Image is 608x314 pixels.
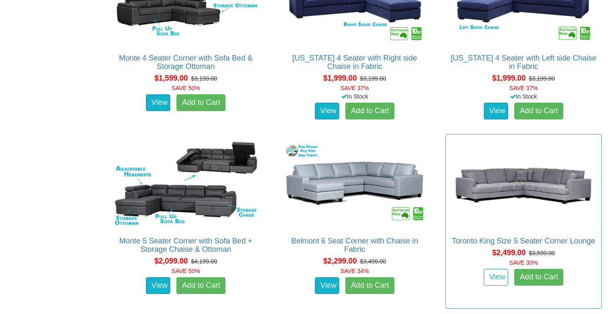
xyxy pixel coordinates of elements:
img: Belmont 6 Seat Corner with Chaise in Fabric [281,139,428,228]
a: Add to Cart [345,103,394,119]
a: View [484,103,508,119]
a: View [315,277,339,294]
a: Toronto King Size 5 Seater Corner Lounge [452,237,595,245]
span: $1,599.00 [154,74,188,82]
a: View [146,94,170,111]
a: Belmont 6 Seat Corner with Chaise in Fabric [291,237,418,253]
a: View [484,269,508,286]
a: View [315,103,339,119]
a: Add to Cart [176,277,225,294]
a: Add to Cart [345,277,394,294]
a: [US_STATE] 4 Seater with Left side Chaise in Fabric [451,54,596,71]
a: Monte 4 Seater Corner with Sofa Bed & Storage Ottoman [119,54,253,71]
font: SAVE 37% [340,85,369,91]
del: $3,199.00 [360,75,386,82]
font: SAVE 34% [340,268,369,274]
del: $4,199.00 [191,258,217,265]
a: Monte 5 Seater Corner with Sofa Bed + Storage Chaise & Ottoman [119,237,252,253]
span: $2,499.00 [492,248,526,257]
a: Add to Cart [514,103,563,119]
del: $3,499.00 [360,258,386,265]
del: $3,199.00 [191,75,217,82]
a: Add to Cart [514,269,563,286]
a: [US_STATE] 4 Seater with Right side Chaise in Fabric [292,54,417,71]
del: $3,599.00 [529,250,555,256]
a: Add to Cart [176,94,225,111]
span: $1,999.00 [323,74,357,82]
div: In Stock [444,92,603,101]
a: View [146,277,170,294]
font: SAVE 50% [171,268,200,274]
img: Toronto King Size 5 Seater Corner Lounge [450,139,597,228]
img: Monte 5 Seater Corner with Sofa Bed + Storage Chaise & Ottoman [112,139,259,228]
span: $2,099.00 [154,257,188,265]
div: In Stock [275,92,434,101]
del: $3,199.00 [529,75,555,82]
font: SAVE 37% [509,85,538,91]
font: SAVE 30% [509,259,538,266]
font: SAVE 50% [171,85,200,91]
span: $1,999.00 [492,74,526,82]
span: $2,299.00 [323,257,357,265]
